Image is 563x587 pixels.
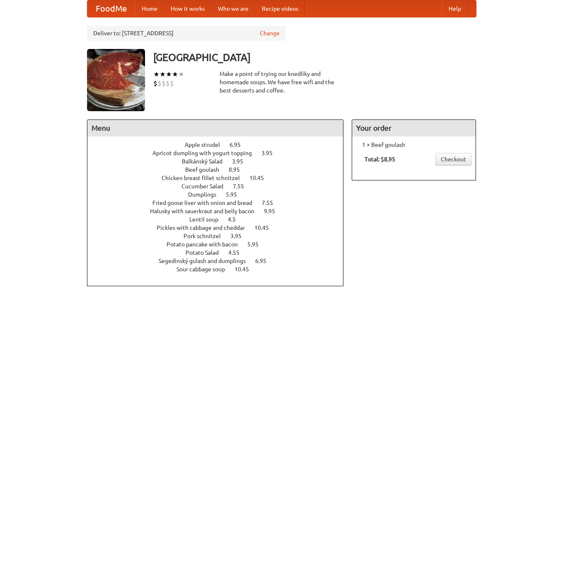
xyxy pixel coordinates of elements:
[262,200,281,206] span: 7.55
[87,0,135,17] a: FoodMe
[185,141,256,148] a: Apple strudel 6.95
[150,208,263,214] span: Halusky with sauerkraut and belly bacon
[247,241,267,248] span: 5.95
[181,183,259,190] a: Cucumber Salad 7.55
[233,183,252,190] span: 7.55
[181,183,232,190] span: Cucumber Salad
[162,79,166,88] li: $
[159,258,282,264] a: Segedínský gulash and dumplings 6.95
[152,200,288,206] a: Fried goose liver with onion and bread 7.55
[230,233,250,239] span: 3.95
[260,29,280,37] a: Change
[162,175,279,181] a: Chicken breast fillet schnitzel 10.45
[150,208,290,214] a: Halusky with sauerkraut and belly bacon 9.95
[185,141,228,148] span: Apple strudel
[435,153,471,166] a: Checkout
[228,249,248,256] span: 4.55
[164,0,211,17] a: How it works
[153,79,157,88] li: $
[87,26,286,41] div: Deliver to: [STREET_ADDRESS]
[157,224,253,231] span: Pickles with cabbage and cheddar
[87,49,145,111] img: angular.jpg
[170,79,174,88] li: $
[167,241,246,248] span: Potato pancake with bacon
[166,79,170,88] li: $
[166,70,172,79] li: ★
[184,233,257,239] a: Pork schnitzel 3.95
[178,70,184,79] li: ★
[157,79,162,88] li: $
[152,150,260,156] span: Apricot dumpling with yogurt topping
[234,266,257,273] span: 10.45
[87,120,343,136] h4: Menu
[211,0,255,17] a: Who we are
[184,233,229,239] span: Pork schnitzel
[176,266,233,273] span: Sour cabbage soup
[365,156,395,163] b: Total: $8.95
[352,120,476,136] h4: Your order
[186,249,255,256] a: Potato Salad 4.55
[167,241,274,248] a: Potato pancake with bacon 5.95
[182,158,259,165] a: Balkánský Salad 3.95
[226,191,245,198] span: 5.95
[230,141,249,148] span: 6.95
[356,141,471,149] li: 1 × Beef goulash
[232,158,251,165] span: 3.95
[162,175,248,181] span: Chicken breast fillet schnitzel
[229,166,248,173] span: 8.95
[189,216,251,223] a: Lentil soup 4.5
[152,200,261,206] span: Fried goose liver with onion and bread
[186,249,227,256] span: Potato Salad
[159,70,166,79] li: ★
[249,175,272,181] span: 10.45
[442,0,468,17] a: Help
[189,216,227,223] span: Lentil soup
[255,258,275,264] span: 6.95
[228,216,244,223] span: 4.5
[152,150,288,156] a: Apricot dumpling with yogurt topping 3.95
[264,208,283,214] span: 9.95
[188,191,225,198] span: Dumplings
[159,258,254,264] span: Segedínský gulash and dumplings
[153,70,159,79] li: ★
[157,224,284,231] a: Pickles with cabbage and cheddar 10.45
[182,158,231,165] span: Balkánský Salad
[185,166,227,173] span: Beef goulash
[176,266,264,273] a: Sour cabbage soup 10.45
[254,224,277,231] span: 10.45
[220,70,344,95] div: Make a point of trying our knedlíky and homemade soups. We have free wifi and the best desserts a...
[261,150,281,156] span: 3.95
[172,70,178,79] li: ★
[255,0,305,17] a: Recipe videos
[188,191,252,198] a: Dumplings 5.95
[135,0,164,17] a: Home
[153,49,476,66] h3: [GEOGRAPHIC_DATA]
[185,166,255,173] a: Beef goulash 8.95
